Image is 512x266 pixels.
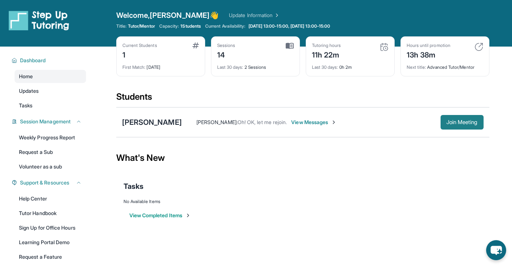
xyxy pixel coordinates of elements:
[286,43,294,49] img: card
[20,118,71,125] span: Session Management
[15,70,86,83] a: Home
[122,48,157,60] div: 1
[249,23,331,29] span: [DATE] 13:00-15:00, [DATE] 13:00-15:00
[129,212,191,219] button: View Completed Items
[238,119,287,125] span: Oh! OK, let me rejoin.
[312,60,388,70] div: 0h 2m
[312,64,338,70] span: Last 30 days :
[192,43,199,48] img: card
[196,119,238,125] span: [PERSON_NAME] :
[15,84,86,98] a: Updates
[217,64,243,70] span: Last 30 days :
[116,23,126,29] span: Title:
[217,60,294,70] div: 2 Sessions
[116,10,219,20] span: Welcome, [PERSON_NAME] 👋
[9,10,69,31] img: logo
[273,12,280,19] img: Chevron Right
[122,117,182,127] div: [PERSON_NAME]
[407,43,450,48] div: Hours until promotion
[312,43,341,48] div: Tutoring hours
[15,146,86,159] a: Request a Sub
[19,73,33,80] span: Home
[15,250,86,263] a: Request a Feature
[474,43,483,51] img: card
[217,43,235,48] div: Sessions
[122,60,199,70] div: [DATE]
[116,91,489,107] div: Students
[124,181,144,191] span: Tasks
[17,179,82,186] button: Support & Resources
[15,131,86,144] a: Weekly Progress Report
[331,119,337,125] img: Chevron-Right
[407,60,483,70] div: Advanced Tutor/Mentor
[407,64,426,70] span: Next title :
[19,87,39,95] span: Updates
[217,48,235,60] div: 14
[159,23,179,29] span: Capacity:
[19,102,32,109] span: Tasks
[291,119,337,126] span: View Messages
[15,192,86,205] a: Help Center
[180,23,201,29] span: 1 Students
[17,118,82,125] button: Session Management
[15,221,86,234] a: Sign Up for Office Hours
[15,207,86,220] a: Tutor Handbook
[15,160,86,173] a: Volunteer as a sub
[229,12,280,19] a: Update Information
[20,179,69,186] span: Support & Resources
[15,236,86,249] a: Learning Portal Demo
[15,99,86,112] a: Tasks
[122,64,146,70] span: First Match :
[116,142,489,174] div: What's New
[20,57,46,64] span: Dashboard
[446,120,478,124] span: Join Meeting
[247,23,332,29] a: [DATE] 13:00-15:00, [DATE] 13:00-15:00
[128,23,155,29] span: Tutor/Mentor
[407,48,450,60] div: 13h 38m
[205,23,245,29] span: Current Availability:
[17,57,82,64] button: Dashboard
[441,115,484,130] button: Join Meeting
[312,48,341,60] div: 11h 22m
[486,240,506,260] button: chat-button
[122,43,157,48] div: Current Students
[380,43,388,51] img: card
[124,199,482,205] div: No Available Items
